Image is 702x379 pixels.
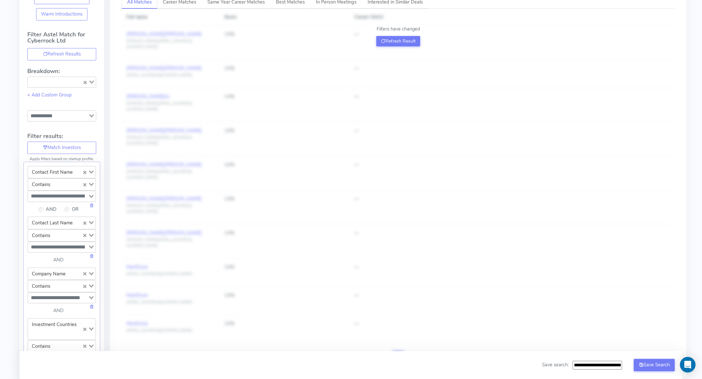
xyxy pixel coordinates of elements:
input: Search for option [29,294,87,302]
button: Match Investors [27,142,96,154]
th: Full name [122,9,219,26]
span: [PERSON_NAME] [164,65,202,71]
span: Dyne [137,292,148,298]
span: [PERSON_NAME] [164,230,202,236]
label: OR [72,206,79,213]
span: [PERSON_NAME] [164,127,202,134]
div: 14% [224,31,344,38]
div: 14% [224,161,344,169]
input: Search for option [54,180,82,189]
button: Clear Selected [83,169,86,176]
div: 14% [224,196,344,203]
button: Refresh Results [27,48,96,60]
div: Search for option [28,217,96,229]
a: [PERSON_NAME]Ko [126,93,170,100]
div: Search for option [28,242,96,253]
h4: Breakdown: [27,68,96,75]
span: [PERSON_NAME][EMAIL_ADDRESS][DOMAIN_NAME] [126,38,192,49]
button: Clear Selected [83,326,86,333]
input: Search for option [29,330,82,338]
input: Search for option [28,112,88,120]
a: MarkDyne [126,292,148,298]
div: AND [28,257,89,264]
input: Search for option [54,282,82,291]
p: Filters have changed [376,26,420,33]
td: — [349,287,675,315]
p: Apply filters based on startup profile. [27,156,96,162]
span: Contains [29,282,53,291]
div: Search for option [28,280,96,292]
div: Search for option [28,178,96,191]
span: [EMAIL_ADDRESS][DOMAIN_NAME] [126,328,192,333]
button: Warm Introductions [36,8,88,20]
span: Contact First Name [29,168,75,177]
input: Search for option [54,342,82,351]
input: Search for option [69,269,82,278]
span: Contains [29,180,53,189]
th: Career Match [349,9,675,26]
a: + Add Custom Group [27,92,71,98]
input: Search for option [54,231,82,240]
a: MarkDyne [126,320,148,327]
div: 14% [224,264,344,271]
span: Contains [29,231,53,240]
div: Search for option [27,77,96,88]
input: Search for option [76,168,82,177]
h4: Filter results: [27,133,96,140]
h4: Filter Astel Match for Cyberrock Ltd [27,32,96,48]
button: Clear Selected [83,343,86,350]
button: Clear Selected [83,220,86,227]
input: Search for option [35,78,82,86]
a: [PERSON_NAME][PERSON_NAME] [126,230,202,236]
td: — [349,122,675,157]
div: Search for option [28,268,96,280]
div: Search for option [28,292,96,303]
span: Contact Last Name [29,218,75,227]
div: 14% [224,65,344,72]
button: Save Search [634,359,675,371]
span: Dyne [137,320,148,327]
td: — [349,88,675,122]
span: [PERSON_NAME] [164,196,202,202]
div: Open Intercom Messenger [680,357,695,373]
button: Refresh Result [376,36,420,46]
div: Search for option [27,110,96,121]
a: [PERSON_NAME][PERSON_NAME] [126,127,202,134]
div: 14% [224,93,344,100]
label: AND [46,206,57,213]
div: Search for option [28,340,96,352]
td: — [349,26,675,60]
a: [PERSON_NAME][PERSON_NAME] [126,196,202,202]
a: Delete this field [89,303,94,310]
span: [PERSON_NAME][EMAIL_ADDRESS][DOMAIN_NAME] [126,169,192,180]
button: Clear Selected [83,283,86,290]
span: Contains [29,342,53,351]
span: [EMAIL_ADDRESS][DOMAIN_NAME] [126,299,192,305]
span: Ko [164,93,170,100]
div: 14% [224,320,344,327]
td: — [349,259,675,287]
td: — [349,191,675,225]
span: [PERSON_NAME][EMAIL_ADDRESS][DOMAIN_NAME] [126,135,192,146]
th: Score [219,9,349,26]
span: [EMAIL_ADDRESS][DOMAIN_NAME] [126,271,192,276]
span: Investment Countries [29,320,79,329]
div: Search for option [28,191,96,202]
div: Search for option [28,318,96,340]
button: Clear Selected [84,79,87,86]
button: Clear Selected [83,181,86,188]
span: Company Name [29,269,68,278]
input: Search for option [29,243,87,251]
span: [PERSON_NAME] [164,161,202,168]
a: [PERSON_NAME][PERSON_NAME] [126,31,202,37]
a: [PERSON_NAME][PERSON_NAME] [126,161,202,168]
td: — [349,315,675,344]
span: [PERSON_NAME][EMAIL_ADDRESS][DOMAIN_NAME] [126,237,192,248]
span: [PERSON_NAME] [164,31,202,37]
td: — [349,60,675,88]
span: [EMAIL_ADDRESS][DOMAIN_NAME] [126,72,192,78]
input: Search for option [29,192,87,200]
span: [PERSON_NAME][EMAIL_ADDRESS][DOMAIN_NAME] [126,203,192,214]
span: Dyne [137,264,148,270]
span: [PERSON_NAME][EMAIL_ADDRESS][DOMAIN_NAME] [126,101,192,112]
